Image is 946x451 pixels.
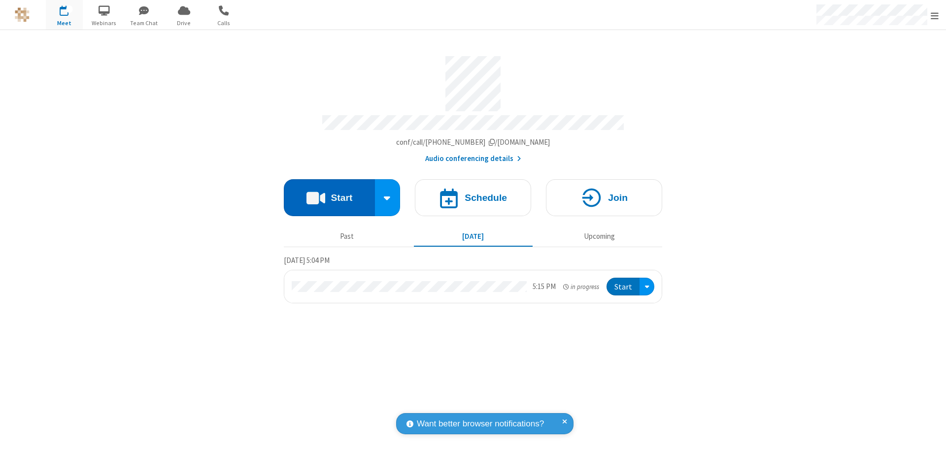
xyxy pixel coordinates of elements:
[465,193,507,202] h4: Schedule
[425,153,521,164] button: Audio conferencing details
[608,193,628,202] h4: Join
[417,418,544,430] span: Want better browser notifications?
[921,425,939,444] iframe: Chat
[67,5,73,13] div: 1
[166,19,203,28] span: Drive
[640,278,654,296] div: Open menu
[288,227,406,246] button: Past
[284,179,375,216] button: Start
[284,256,330,265] span: [DATE] 5:04 PM
[86,19,123,28] span: Webinars
[126,19,163,28] span: Team Chat
[607,278,640,296] button: Start
[563,282,599,291] em: in progress
[331,193,352,202] h4: Start
[546,179,662,216] button: Join
[284,49,662,164] section: Account details
[540,227,659,246] button: Upcoming
[205,19,242,28] span: Calls
[375,179,401,216] div: Start conference options
[415,179,531,216] button: Schedule
[284,255,662,304] section: Today's Meetings
[46,19,83,28] span: Meet
[414,227,533,246] button: [DATE]
[533,281,556,292] div: 5:15 PM
[396,137,550,148] button: Copy my meeting room linkCopy my meeting room link
[396,137,550,147] span: Copy my meeting room link
[15,7,30,22] img: QA Selenium DO NOT DELETE OR CHANGE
